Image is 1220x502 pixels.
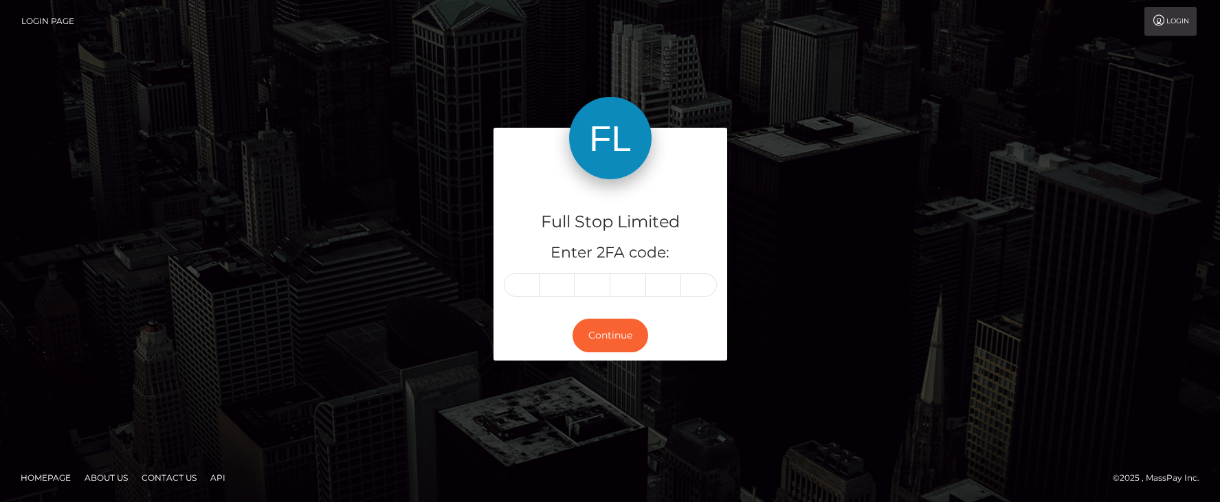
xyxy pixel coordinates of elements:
a: API [205,467,231,488]
h4: Full Stop Limited [504,210,717,234]
button: Continue [573,319,648,352]
a: Contact Us [136,467,202,488]
h5: Enter 2FA code: [504,242,717,264]
a: About Us [79,467,133,488]
a: Login [1144,7,1197,36]
img: Full Stop Limited [569,97,652,179]
a: Homepage [15,467,76,488]
a: Login Page [21,7,74,36]
div: © 2025 , MassPay Inc. [1113,470,1210,486]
